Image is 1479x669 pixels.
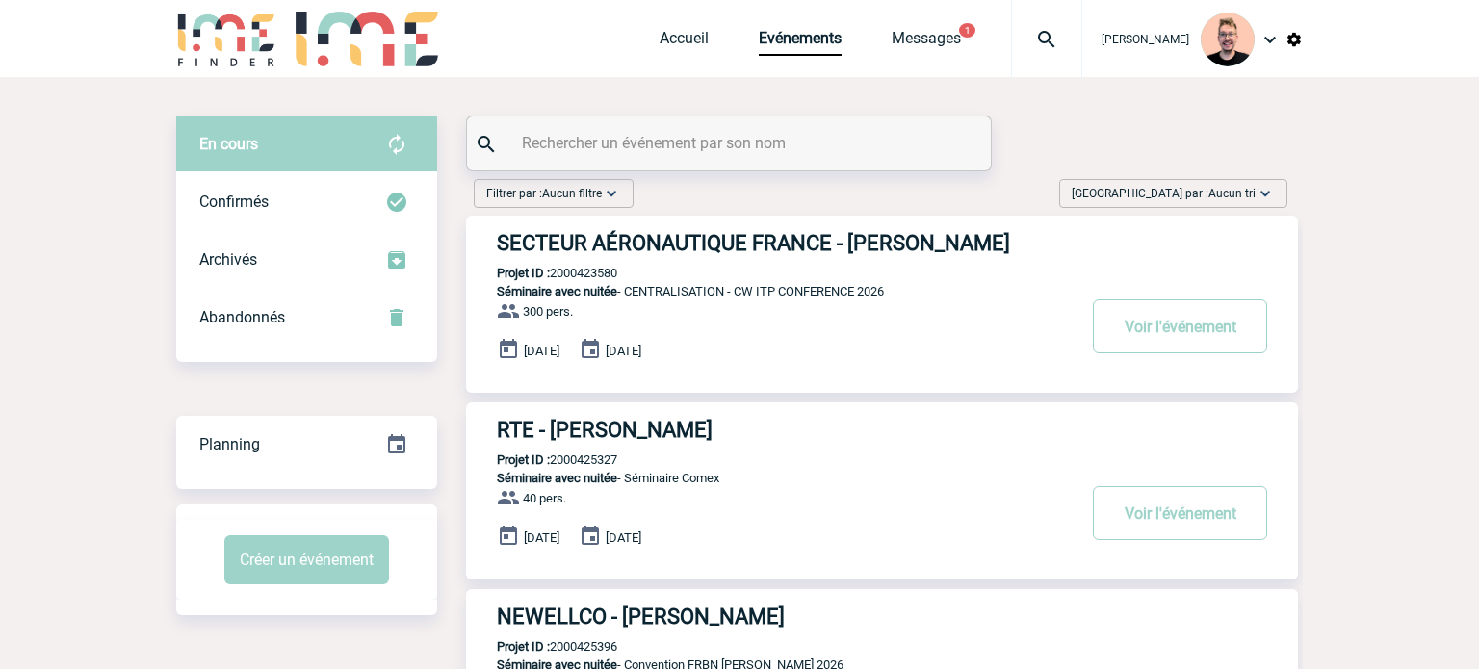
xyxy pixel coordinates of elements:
[466,266,617,280] p: 2000423580
[176,116,437,173] div: Retrouvez ici tous vos évènements avant confirmation
[199,435,260,453] span: Planning
[959,23,975,38] button: 1
[1072,184,1256,203] span: [GEOGRAPHIC_DATA] par :
[524,344,559,358] span: [DATE]
[1093,486,1267,540] button: Voir l'événement
[524,530,559,545] span: [DATE]
[542,187,602,200] span: Aucun filtre
[1201,13,1255,66] img: 129741-1.png
[497,284,617,298] span: Séminaire avec nuitée
[497,452,550,467] b: Projet ID :
[759,29,842,56] a: Evénements
[466,231,1298,255] a: SECTEUR AÉRONAUTIQUE FRANCE - [PERSON_NAME]
[497,418,1075,442] h3: RTE - [PERSON_NAME]
[466,639,617,654] p: 2000425396
[1102,33,1189,46] span: [PERSON_NAME]
[606,344,641,358] span: [DATE]
[523,304,573,319] span: 300 pers.
[176,12,276,66] img: IME-Finder
[466,418,1298,442] a: RTE - [PERSON_NAME]
[199,193,269,211] span: Confirmés
[176,415,437,472] a: Planning
[660,29,709,56] a: Accueil
[176,289,437,347] div: Retrouvez ici tous vos événements annulés
[199,308,285,326] span: Abandonnés
[199,135,258,153] span: En cours
[1208,187,1256,200] span: Aucun tri
[1093,299,1267,353] button: Voir l'événement
[517,129,946,157] input: Rechercher un événement par son nom
[466,471,1075,485] p: - Séminaire Comex
[466,605,1298,629] a: NEWELLCO - [PERSON_NAME]
[892,29,961,56] a: Messages
[497,266,550,280] b: Projet ID :
[486,184,602,203] span: Filtrer par :
[466,284,1075,298] p: - CENTRALISATION - CW ITP CONFERENCE 2026
[466,452,617,467] p: 2000425327
[199,250,257,269] span: Archivés
[606,530,641,545] span: [DATE]
[1256,184,1275,203] img: baseline_expand_more_white_24dp-b.png
[497,639,550,654] b: Projet ID :
[176,416,437,474] div: Retrouvez ici tous vos événements organisés par date et état d'avancement
[523,491,566,505] span: 40 pers.
[497,605,1075,629] h3: NEWELLCO - [PERSON_NAME]
[497,471,617,485] span: Séminaire avec nuitée
[224,535,389,584] button: Créer un événement
[497,231,1075,255] h3: SECTEUR AÉRONAUTIQUE FRANCE - [PERSON_NAME]
[176,231,437,289] div: Retrouvez ici tous les événements que vous avez décidé d'archiver
[602,184,621,203] img: baseline_expand_more_white_24dp-b.png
